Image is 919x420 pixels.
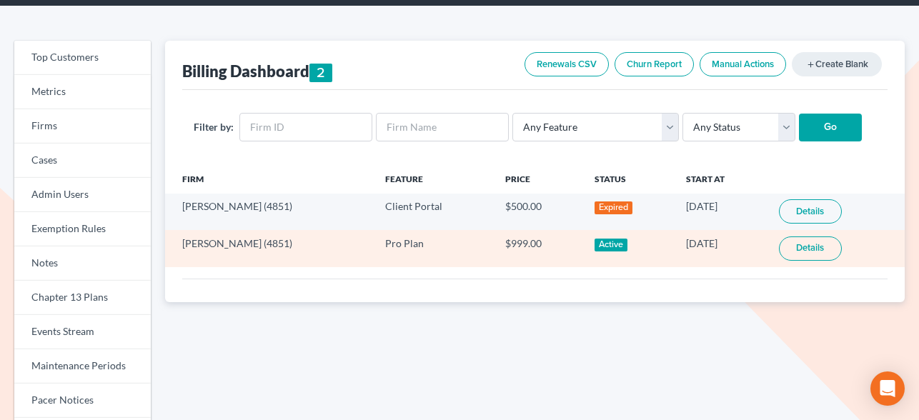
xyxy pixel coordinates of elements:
th: Start At [675,165,767,194]
th: Firm [165,165,374,194]
th: Price [494,165,583,194]
div: Expired [595,201,633,214]
td: [PERSON_NAME] (4851) [165,194,374,230]
a: Firms [14,109,151,144]
input: Go [799,114,862,142]
input: Firm Name [376,113,509,141]
a: Details [779,236,842,261]
a: Cases [14,144,151,178]
a: Manual Actions [700,52,786,76]
a: Exemption Rules [14,212,151,246]
a: Chapter 13 Plans [14,281,151,315]
a: Churn Report [615,52,694,76]
a: Notes [14,246,151,281]
a: Events Stream [14,315,151,349]
td: [DATE] [675,230,767,266]
a: Metrics [14,75,151,109]
input: Firm ID [239,113,372,141]
th: Status [583,165,675,194]
div: Billing Dashboard [182,61,332,82]
a: addCreate Blank [792,52,882,76]
a: Top Customers [14,41,151,75]
label: Filter by: [194,119,234,134]
a: Pacer Notices [14,384,151,418]
a: Maintenance Periods [14,349,151,384]
a: Details [779,199,842,224]
div: Active [595,239,628,251]
td: $999.00 [494,230,583,266]
th: Feature [374,165,494,194]
div: Open Intercom Messenger [870,371,905,406]
td: Pro Plan [374,230,494,266]
td: [PERSON_NAME] (4851) [165,230,374,266]
td: Client Portal [374,194,494,230]
a: Admin Users [14,178,151,212]
a: Renewals CSV [525,52,609,76]
td: $500.00 [494,194,583,230]
td: [DATE] [675,194,767,230]
div: 2 [309,64,332,82]
i: add [806,60,815,69]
